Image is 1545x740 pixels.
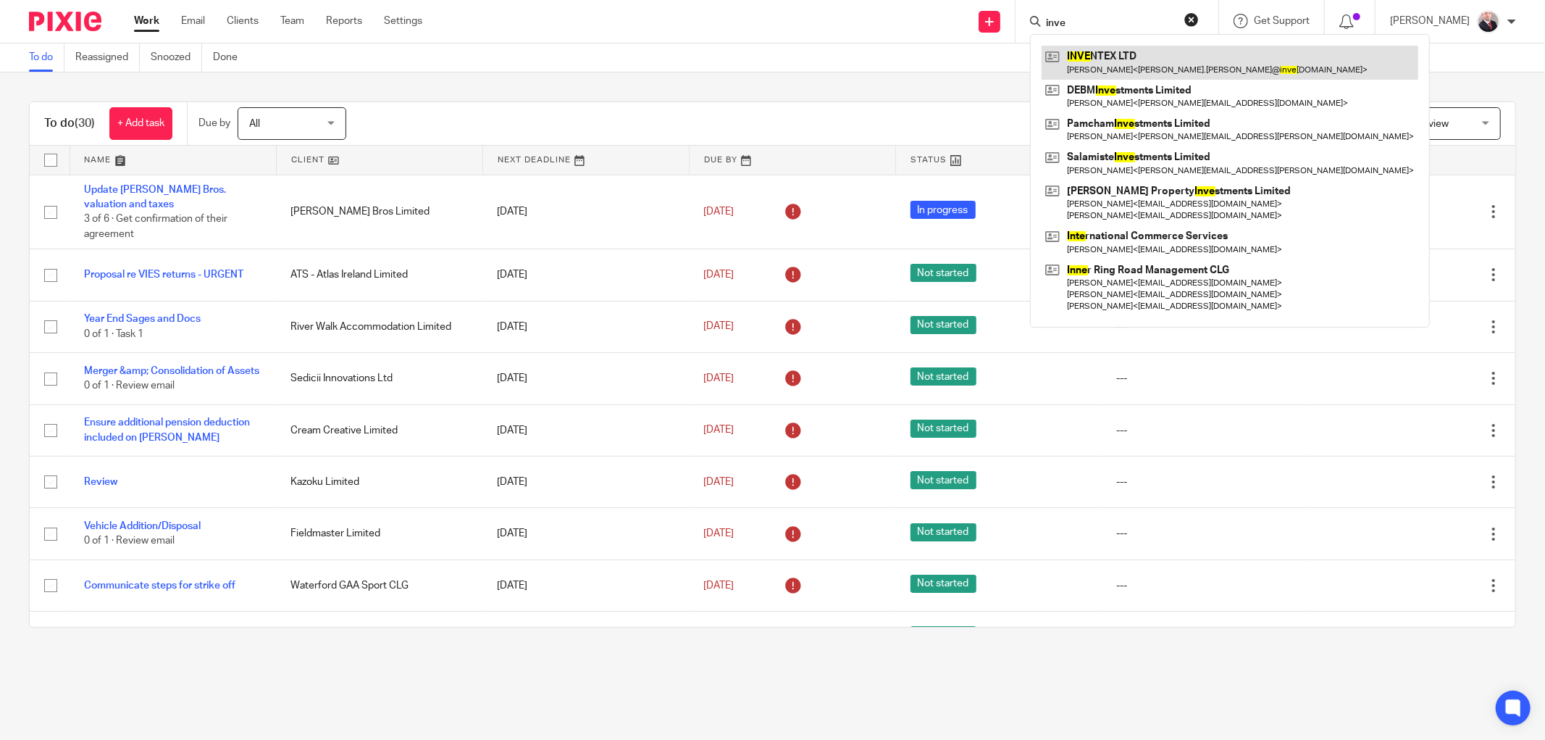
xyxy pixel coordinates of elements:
span: 3 of 6 · Get confirmation of their agreement [84,214,227,239]
a: Merger &amp; Consolidation of Assets [84,366,259,376]
span: [DATE] [703,322,734,332]
span: [DATE] [703,528,734,539]
td: Cream Creative Limited [276,404,482,456]
a: Reassigned [75,43,140,72]
span: Not started [910,367,976,386]
a: + Add task [109,107,172,140]
td: [DATE] [482,249,689,301]
div: --- [1117,578,1294,593]
button: Clear [1184,12,1199,27]
span: Not started [910,264,976,282]
td: [DATE] [482,175,689,249]
a: Settings [384,14,422,28]
h1: To do [44,116,95,131]
span: [DATE] [703,425,734,436]
td: [PERSON_NAME] Bros Limited [276,175,482,249]
td: [DATE] [482,353,689,404]
img: Pixie [29,12,101,31]
span: Not started [910,316,976,334]
span: Not started [910,626,976,644]
a: Communicate steps for strike off [84,581,235,591]
a: Ensure additional pension deduction included on [PERSON_NAME] [84,417,250,442]
div: --- [1117,526,1294,541]
a: Email [181,14,205,28]
a: Reports [326,14,362,28]
p: [PERSON_NAME] [1390,14,1470,28]
span: [DATE] [703,373,734,383]
img: ComerfordFoley-30PS%20-%20Ger%201.jpg [1477,10,1500,33]
td: [DATE] [482,301,689,352]
a: Update [PERSON_NAME] Bros. valuation and taxes [84,185,226,209]
td: Sedicii Innovations Ltd [276,353,482,404]
span: [DATE] [703,477,734,487]
div: --- [1117,423,1294,438]
td: River Walk Accommodation Limited [276,301,482,352]
a: Done [213,43,248,72]
td: Book Green Ireland DMC Limited [276,612,482,663]
span: 0 of 1 · Task 1 [84,329,143,339]
a: Review [84,477,117,487]
a: Year End Sages and Docs [84,314,201,324]
a: To do [29,43,64,72]
span: Not started [910,471,976,489]
td: ATS - Atlas Ireland Limited [276,249,482,301]
span: 0 of 1 · Review email [84,536,175,546]
td: Kazoku Limited [276,456,482,507]
span: 0 of 1 · Review email [84,381,175,391]
span: Get Support [1254,16,1310,26]
input: Search [1044,17,1175,30]
a: Clients [227,14,259,28]
span: Not started [910,523,976,541]
div: --- [1117,475,1294,489]
a: Team [280,14,304,28]
span: Not started [910,420,976,438]
td: [DATE] [482,560,689,611]
span: [DATE] [703,270,734,280]
p: Due by [198,116,230,130]
span: [DATE] [703,581,734,591]
td: Waterford GAA Sport CLG [276,560,482,611]
a: Vehicle Addition/Disposal [84,521,201,531]
span: Not started [910,575,976,593]
span: All [249,119,260,129]
td: [DATE] [482,456,689,507]
a: Work [134,14,159,28]
td: Fieldmaster Limited [276,508,482,560]
div: --- [1117,371,1294,386]
a: Snoozed [151,43,202,72]
span: [DATE] [703,207,734,217]
a: Proposal re VIES returns - URGENT [84,270,243,280]
td: [DATE] [482,612,689,663]
span: (30) [75,117,95,129]
td: [DATE] [482,404,689,456]
td: [DATE] [482,508,689,560]
span: In progress [910,201,976,219]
